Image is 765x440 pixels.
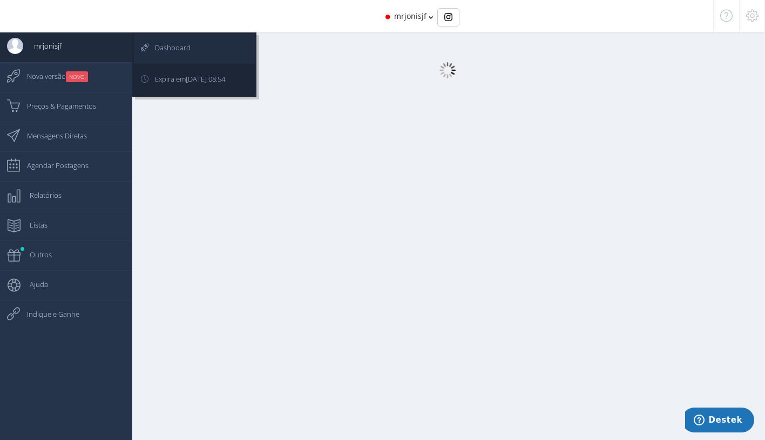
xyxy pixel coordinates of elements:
[444,13,452,21] img: Instagram_simple_icon.svg
[23,32,62,59] span: mrjonisjf
[19,211,48,238] span: Listas
[186,74,225,84] span: [DATE] 08:54
[437,8,459,26] div: Basic example
[19,271,48,298] span: Ajuda
[144,34,191,61] span: Dashboard
[134,65,255,95] a: Expira em[DATE] 08:54
[144,65,225,92] span: Expira em
[134,34,255,64] a: Dashboard
[439,62,456,78] img: loader.gif
[685,408,754,435] iframe: Daha fazla bilgi bulabileceğiniz bir pencere öğesi açar
[19,241,52,268] span: Outros
[16,63,88,90] span: Nova versão
[16,301,79,328] span: Indique e Ganhe
[16,92,96,119] span: Preços & Pagamentos
[16,152,89,179] span: Agendar Postagens
[16,122,87,149] span: Mensagens Diretas
[66,71,88,82] small: NOVO
[19,182,62,209] span: Relatórios
[7,38,23,54] img: User Image
[394,11,426,21] span: mrjonisjf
